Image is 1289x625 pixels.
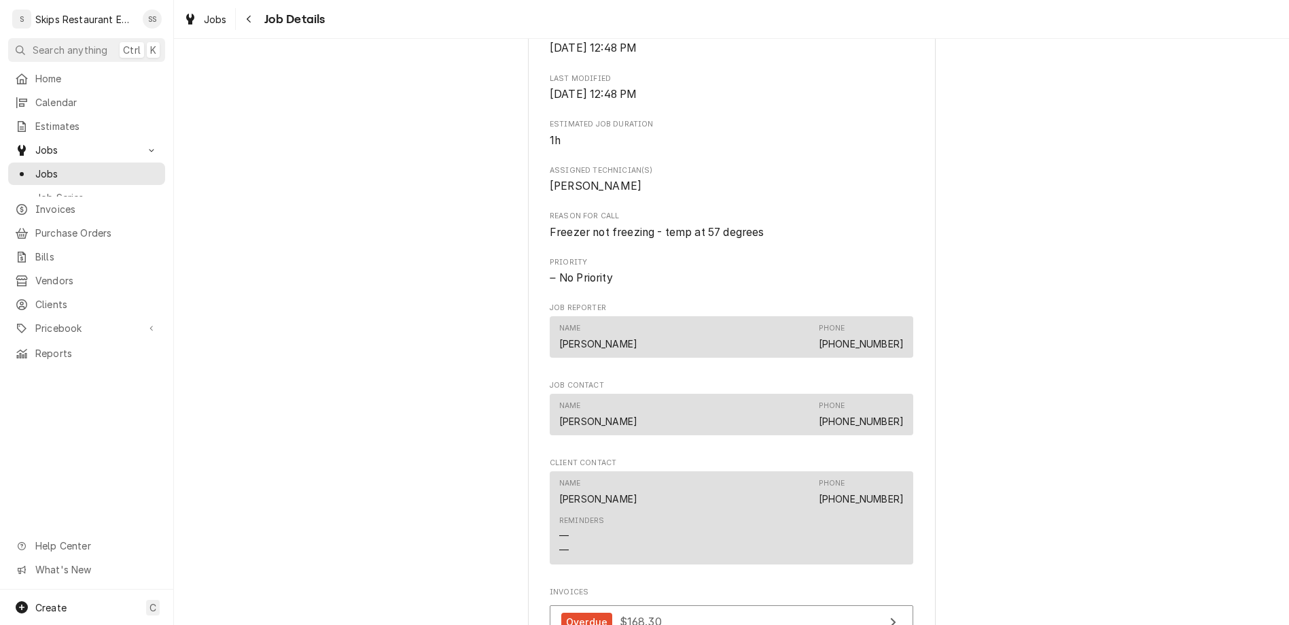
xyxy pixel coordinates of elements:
[559,323,637,350] div: Name
[550,257,913,268] span: Priority
[35,202,158,216] span: Invoices
[550,587,913,598] span: Invoices
[550,73,913,84] span: Last Modified
[550,316,913,364] div: Job Reporter List
[204,12,227,27] span: Jobs
[819,323,904,350] div: Phone
[559,543,569,557] div: —
[559,516,604,557] div: Reminders
[8,186,165,209] a: Job Series
[8,67,165,90] a: Home
[550,316,913,358] div: Contact
[819,478,904,505] div: Phone
[35,12,135,27] div: Skips Restaurant Equipment
[550,41,637,54] span: [DATE] 12:48 PM
[550,73,913,103] div: Last Modified
[8,317,165,339] a: Go to Pricebook
[550,178,913,195] span: Assigned Technician(s)
[559,414,637,428] div: [PERSON_NAME]
[8,293,165,316] a: Clients
[8,38,165,62] button: Search anythingCtrlK
[550,458,913,469] span: Client Contact
[8,246,165,268] a: Bills
[559,401,637,428] div: Name
[550,380,913,441] div: Job Contact
[819,338,904,350] a: [PHONE_NUMBER]
[35,321,138,335] span: Pricebook
[550,165,913,176] span: Assigned Technician(s)
[143,10,162,29] div: SS
[8,222,165,244] a: Purchase Orders
[550,270,913,286] span: Priority
[123,43,141,57] span: Ctrl
[550,471,913,564] div: Contact
[8,535,165,557] a: Go to Help Center
[550,40,913,56] span: Finalized On
[550,394,913,441] div: Job Contact List
[559,401,581,411] div: Name
[550,380,913,391] span: Job Contact
[35,250,158,264] span: Bills
[35,297,158,311] span: Clients
[550,211,913,222] span: Reason For Call
[559,478,637,505] div: Name
[149,601,156,615] span: C
[550,257,913,286] div: Priority
[35,95,158,109] span: Calendar
[550,303,913,314] span: Job Reporter
[8,163,165,185] a: Jobs
[550,211,913,240] div: Reason For Call
[35,273,158,288] span: Vendors
[35,190,158,205] span: Job Series
[550,133,913,149] span: Estimated Job Duration
[8,115,165,137] a: Estimates
[35,602,67,613] span: Create
[35,119,158,133] span: Estimates
[260,10,325,29] span: Job Details
[35,143,138,157] span: Jobs
[150,43,156,57] span: K
[550,119,913,148] div: Estimated Job Duration
[559,516,604,526] div: Reminders
[35,167,158,181] span: Jobs
[819,416,904,427] a: [PHONE_NUMBER]
[550,86,913,103] span: Last Modified
[550,165,913,195] div: Assigned Technician(s)
[819,323,845,334] div: Phone
[550,270,913,286] div: No Priority
[8,198,165,220] a: Invoices
[35,226,158,240] span: Purchase Orders
[35,71,158,86] span: Home
[12,10,31,29] div: S
[550,224,913,241] span: Reason For Call
[178,8,232,31] a: Jobs
[559,492,637,506] div: [PERSON_NAME]
[8,342,165,365] a: Reports
[8,269,165,292] a: Vendors
[550,134,561,147] span: 1h
[550,458,913,570] div: Client Contact
[550,88,637,101] span: [DATE] 12:48 PM
[819,478,845,489] div: Phone
[819,401,904,428] div: Phone
[559,478,581,489] div: Name
[819,401,845,411] div: Phone
[550,27,913,56] div: Finalized On
[559,337,637,351] div: [PERSON_NAME]
[239,8,260,30] button: Navigate back
[8,139,165,161] a: Go to Jobs
[35,562,157,577] span: What's New
[559,323,581,334] div: Name
[559,528,569,543] div: —
[35,346,158,360] span: Reports
[33,43,107,57] span: Search anything
[35,539,157,553] span: Help Center
[550,119,913,130] span: Estimated Job Duration
[550,180,641,192] span: [PERSON_NAME]
[550,226,764,239] span: Freezer not freezing - temp at 57 degrees
[8,91,165,114] a: Calendar
[550,394,913,435] div: Contact
[550,471,913,571] div: Client Contact List
[550,303,913,364] div: Job Reporter
[819,493,904,505] a: [PHONE_NUMBER]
